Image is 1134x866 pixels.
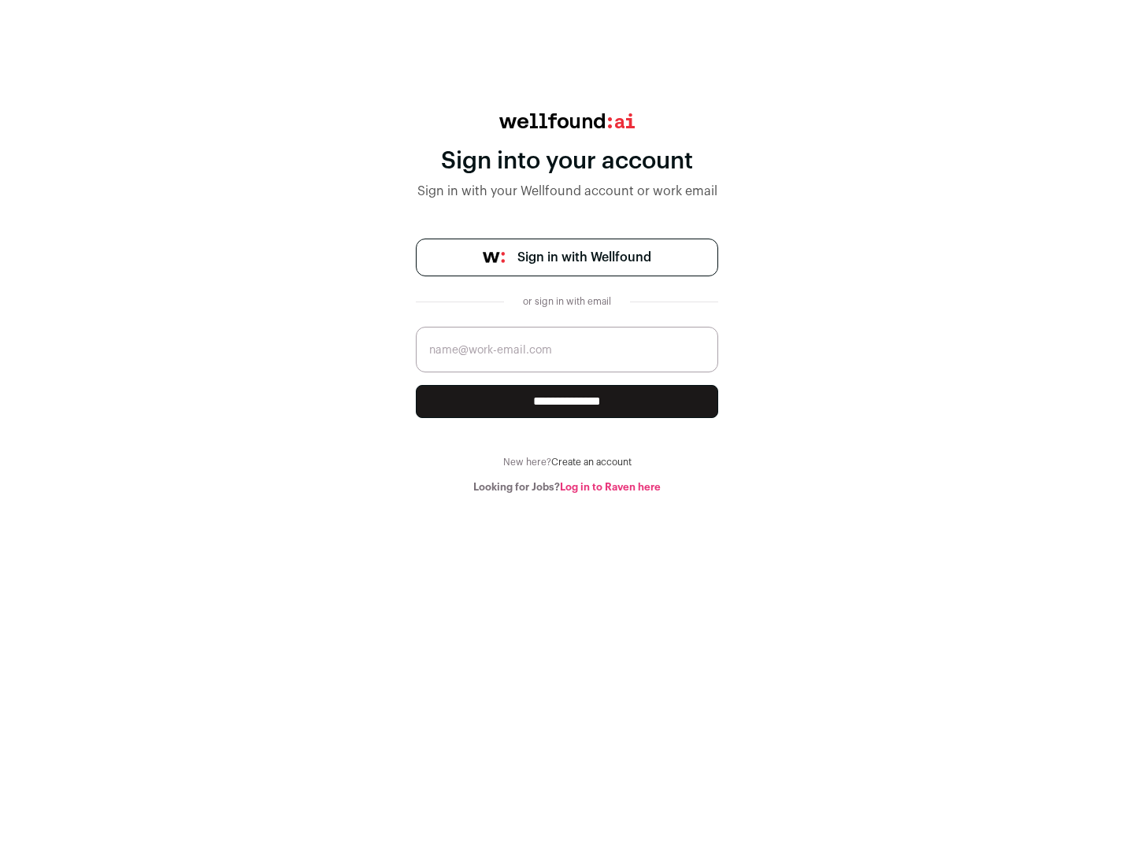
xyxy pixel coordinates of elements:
[416,239,718,276] a: Sign in with Wellfound
[499,113,635,128] img: wellfound:ai
[416,481,718,494] div: Looking for Jobs?
[517,248,651,267] span: Sign in with Wellfound
[483,252,505,263] img: wellfound-symbol-flush-black-fb3c872781a75f747ccb3a119075da62bfe97bd399995f84a933054e44a575c4.png
[416,182,718,201] div: Sign in with your Wellfound account or work email
[560,482,661,492] a: Log in to Raven here
[416,456,718,468] div: New here?
[551,457,632,467] a: Create an account
[416,147,718,176] div: Sign into your account
[517,295,617,308] div: or sign in with email
[416,327,718,372] input: name@work-email.com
